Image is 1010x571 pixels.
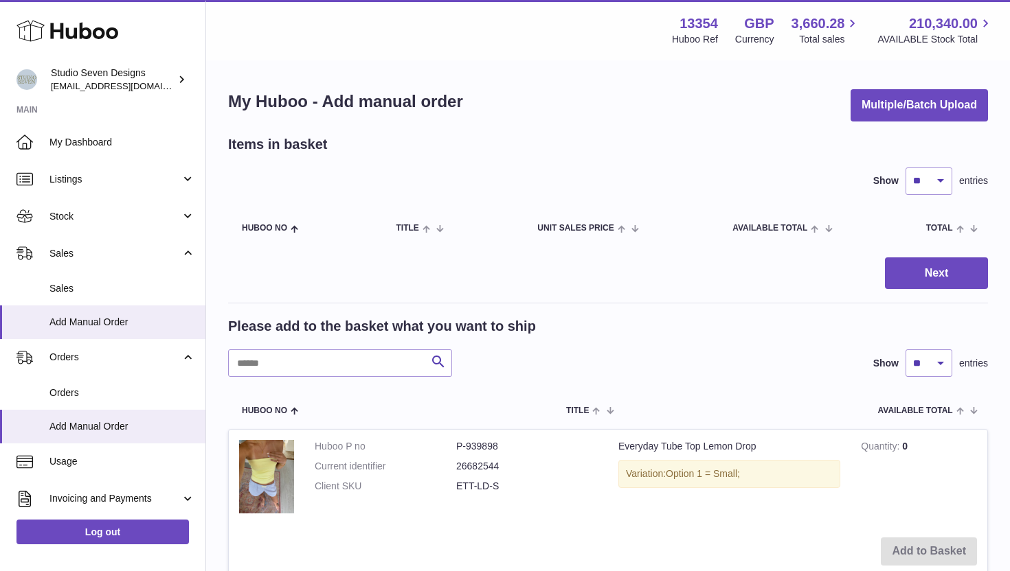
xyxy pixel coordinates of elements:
span: Total sales [799,33,860,46]
h2: Items in basket [228,135,328,154]
span: Title [396,224,418,233]
span: [EMAIL_ADDRESS][DOMAIN_NAME] [51,80,202,91]
h2: Please add to the basket what you want to ship [228,317,536,336]
span: Total [926,224,953,233]
dt: Current identifier [315,460,456,473]
img: Everyday Tube Top Lemon Drop [239,440,294,513]
span: Stock [49,210,181,223]
a: Log out [16,520,189,544]
div: Variation: [618,460,840,488]
span: Title [566,406,589,415]
strong: GBP [744,14,774,33]
dd: ETT-LD-S [456,480,598,493]
span: Add Manual Order [49,420,195,433]
a: 210,340.00 AVAILABLE Stock Total [877,14,994,46]
span: entries [959,357,988,370]
div: Huboo Ref [672,33,718,46]
span: Sales [49,282,195,295]
span: Invoicing and Payments [49,492,181,505]
label: Show [873,357,899,370]
a: 3,660.28 Total sales [792,14,861,46]
span: Option 1 = Small; [666,468,740,479]
span: Listings [49,173,181,186]
button: Multiple/Batch Upload [851,89,988,121]
dd: P-939898 [456,440,598,453]
div: Currency [735,33,774,46]
button: Next [885,257,988,290]
span: Add Manual Order [49,316,195,329]
span: Unit Sales Price [537,224,614,233]
span: AVAILABLE Total [878,406,953,415]
span: AVAILABLE Total [732,224,807,233]
span: Orders [49,351,181,364]
span: AVAILABLE Stock Total [877,33,994,46]
dd: 26682544 [456,460,598,473]
td: Everyday Tube Top Lemon Drop [608,430,851,527]
span: Orders [49,386,195,399]
td: 0 [851,430,987,527]
span: My Dashboard [49,136,195,149]
div: Studio Seven Designs [51,67,175,93]
strong: Quantity [861,441,902,455]
span: Usage [49,455,195,468]
img: contact.studiosevendesigns@gmail.com [16,69,37,90]
span: Huboo no [242,406,287,415]
span: 210,340.00 [909,14,978,33]
h1: My Huboo - Add manual order [228,91,463,113]
span: 3,660.28 [792,14,845,33]
dt: Client SKU [315,480,456,493]
span: Huboo no [242,224,287,233]
span: entries [959,174,988,187]
dt: Huboo P no [315,440,456,453]
span: Sales [49,247,181,260]
strong: 13354 [680,14,718,33]
label: Show [873,174,899,187]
